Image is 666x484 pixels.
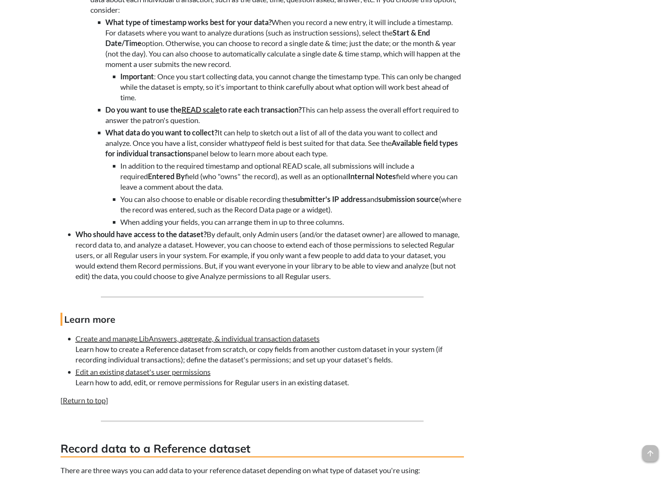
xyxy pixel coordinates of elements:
[63,396,106,405] a: Return to top
[105,28,430,48] strong: Start & End Date/Time
[75,333,464,365] li: Learn how to create a Reference dataset from scratch, or copy fields from another custom dataset ...
[148,172,185,181] strong: Entered By
[61,395,464,405] p: [ ]
[75,367,464,387] li: Learn how to add, edit, or remove permissions for Regular users in an existing dataset.
[105,128,217,137] strong: What data do you want to collect?
[120,72,154,81] strong: Important
[292,194,366,203] strong: submitter's IP address
[378,194,439,203] strong: submission source
[75,229,464,281] li: By default, only Admin users (and/or the dataset owner) are allowed to manage, record data to, an...
[61,313,464,326] h4: Learn more
[61,465,464,475] p: There are three ways you can add data to your reference dataset depending on what type of dataset...
[75,367,211,376] a: Edit an existing dataset's user permissions
[642,445,659,462] span: arrow_upward
[105,17,464,102] li: When you record a new entry, it will include a timestamp. For datasets where you want to analyze ...
[75,230,207,239] strong: Who should have access to the dataset?
[120,217,464,227] li: When adding your fields, you can arrange them in up to three columns.
[182,105,220,114] a: READ scale
[105,138,458,158] strong: Available field types for individual transactions
[61,441,464,457] h3: Record data to a Reference dataset
[642,446,659,455] a: arrow_upward
[120,194,464,215] li: You can also choose to enable or disable recording the and (where the record was entered, such as...
[75,334,320,343] a: Create and manage LibAnswers, aggregate, & individual transaction datasets
[105,18,272,27] strong: What type of timestamp works best for your data?
[120,71,464,102] li: : Once you start collecting data, you cannot change the timestamp type. This can only be changed ...
[348,172,396,181] strong: Internal Notes
[120,160,464,192] li: In addition to the required timestamp and optional READ scale, all submissions will include a req...
[105,127,464,227] li: It can help to sketch out a list of all of the data you want to collect and analyze. Once you hav...
[245,138,258,147] em: type
[105,104,464,125] li: This can help assess the overall effort required to answer the patron's question.
[105,105,301,114] strong: Do you want to use the to rate each transaction?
